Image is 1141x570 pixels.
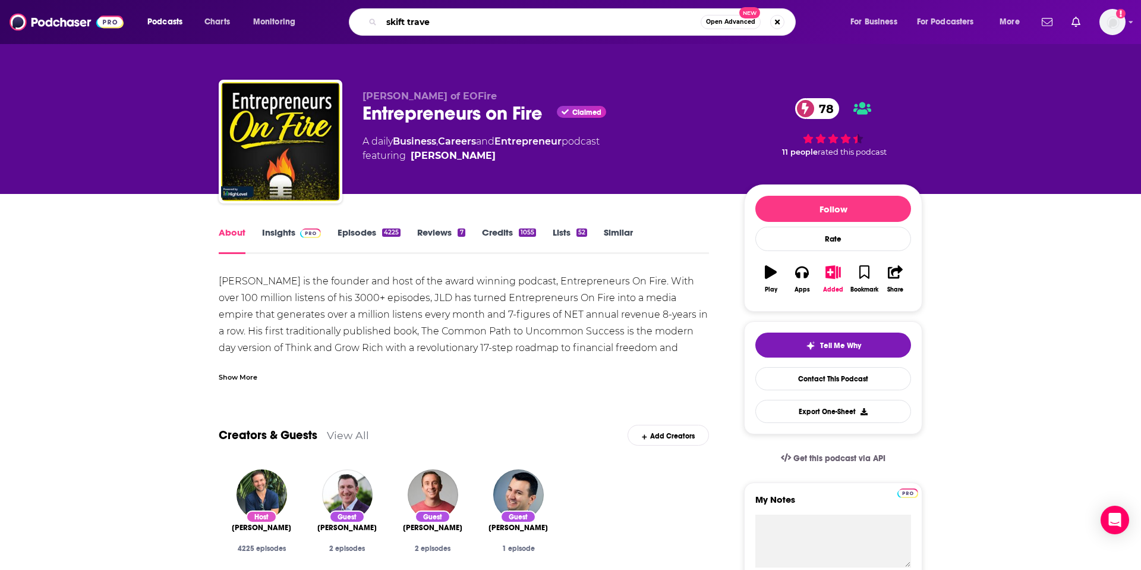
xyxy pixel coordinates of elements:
span: [PERSON_NAME] [403,523,462,533]
div: Open Intercom Messenger [1101,506,1129,534]
span: Get this podcast via API [793,453,885,463]
span: New [739,7,761,18]
a: InsightsPodchaser Pro [262,227,321,254]
a: View All [327,429,369,441]
a: John Lee Dumas [411,149,496,163]
div: A daily podcast [363,134,600,163]
div: Added [823,286,843,293]
div: Rate [755,227,911,251]
span: Charts [204,14,230,30]
a: Narek Vardanyan [488,523,548,533]
a: Business [393,136,436,147]
input: Search podcasts, credits, & more... [382,12,701,32]
div: Add Creators [628,425,709,446]
button: Apps [786,258,817,300]
span: Open Advanced [706,19,755,25]
a: Derrick Kinney [317,523,377,533]
button: Open AdvancedNew [701,15,761,29]
button: open menu [842,12,912,32]
a: Reviews7 [417,227,465,254]
img: Peter Rex [408,469,458,520]
a: Credits1055 [482,227,536,254]
button: open menu [909,12,991,32]
div: 2 episodes [399,544,466,553]
div: Host [246,511,277,523]
button: Added [818,258,849,300]
span: 78 [807,98,840,119]
div: Guest [415,511,450,523]
label: My Notes [755,494,911,515]
img: Entrepreneurs on Fire [221,82,340,201]
span: [PERSON_NAME] [317,523,377,533]
button: Share [880,258,911,300]
a: Contact This Podcast [755,367,911,390]
img: Podchaser - Follow, Share and Rate Podcasts [10,11,124,33]
span: featuring [363,149,600,163]
div: Play [765,286,777,293]
div: Bookmark [850,286,878,293]
div: 4225 [382,228,401,237]
a: Peter Rex [403,523,462,533]
div: Share [887,286,903,293]
a: John Lee Dumas [232,523,291,533]
a: Episodes4225 [338,227,401,254]
span: For Podcasters [917,14,974,30]
img: Podchaser Pro [300,228,321,238]
span: Podcasts [147,14,182,30]
span: Monitoring [253,14,295,30]
div: 4225 episodes [228,544,295,553]
div: Apps [795,286,810,293]
div: 1055 [519,228,536,237]
svg: Add a profile image [1116,9,1126,18]
div: 1 episode [485,544,551,553]
a: Careers [438,136,476,147]
span: 11 people [782,148,818,156]
a: Creators & Guests [219,428,317,443]
img: John Lee Dumas [237,469,287,520]
div: 7 [458,228,465,237]
span: [PERSON_NAME] of EOFire [363,90,497,102]
img: Podchaser Pro [897,488,918,498]
a: Entrepreneur [494,136,562,147]
a: Show notifications dropdown [1037,12,1057,32]
a: 78 [795,98,840,119]
span: rated this podcast [818,148,887,156]
span: [PERSON_NAME] [488,523,548,533]
a: Pro website [897,487,918,498]
img: Narek Vardanyan [493,469,544,520]
button: Export One-Sheet [755,400,911,423]
div: Guest [329,511,365,523]
div: Guest [500,511,536,523]
span: Tell Me Why [820,341,861,350]
div: Search podcasts, credits, & more... [360,8,807,36]
span: More [1000,14,1020,30]
button: Follow [755,196,911,222]
button: tell me why sparkleTell Me Why [755,333,911,358]
button: open menu [139,12,198,32]
a: Show notifications dropdown [1067,12,1085,32]
span: , [436,136,438,147]
img: Derrick Kinney [322,469,373,520]
span: [PERSON_NAME] [232,523,291,533]
span: Claimed [572,109,601,115]
img: User Profile [1099,9,1126,35]
a: Get this podcast via API [771,444,895,473]
img: tell me why sparkle [806,341,815,350]
div: 78 11 peoplerated this podcast [744,90,922,164]
button: Show profile menu [1099,9,1126,35]
div: 2 episodes [314,544,380,553]
button: Bookmark [849,258,880,300]
button: open menu [991,12,1035,32]
div: 52 [576,228,587,237]
a: Similar [604,227,633,254]
button: Play [755,258,786,300]
div: [PERSON_NAME] is the founder and host of the award winning podcast, Entrepreneurs On Fire. With o... [219,273,709,373]
a: About [219,227,245,254]
a: Lists52 [553,227,587,254]
span: For Business [850,14,897,30]
button: open menu [245,12,311,32]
